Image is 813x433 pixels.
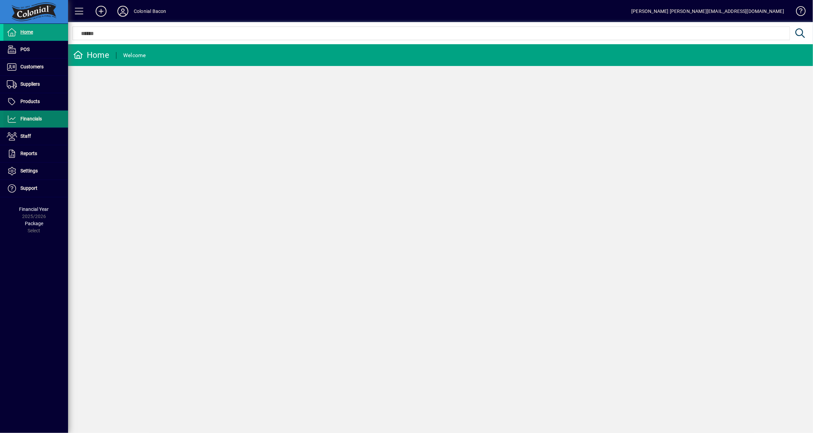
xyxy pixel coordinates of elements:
span: Products [20,99,40,104]
span: Reports [20,151,37,156]
a: Reports [3,145,68,162]
div: Colonial Bacon [134,6,166,17]
a: Settings [3,163,68,180]
div: Home [73,50,109,61]
button: Profile [112,5,134,17]
a: POS [3,41,68,58]
a: Staff [3,128,68,145]
div: [PERSON_NAME] [PERSON_NAME][EMAIL_ADDRESS][DOMAIN_NAME] [631,6,784,17]
span: Financial Year [19,206,49,212]
span: Customers [20,64,44,69]
a: Support [3,180,68,197]
a: Suppliers [3,76,68,93]
a: Customers [3,59,68,76]
span: Suppliers [20,81,40,87]
span: Home [20,29,33,35]
a: Financials [3,111,68,128]
a: Knowledge Base [791,1,804,23]
span: POS [20,47,30,52]
button: Add [90,5,112,17]
span: Financials [20,116,42,121]
span: Staff [20,133,31,139]
a: Products [3,93,68,110]
span: Package [25,221,43,226]
span: Settings [20,168,38,173]
div: Welcome [123,50,146,61]
span: Support [20,185,37,191]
